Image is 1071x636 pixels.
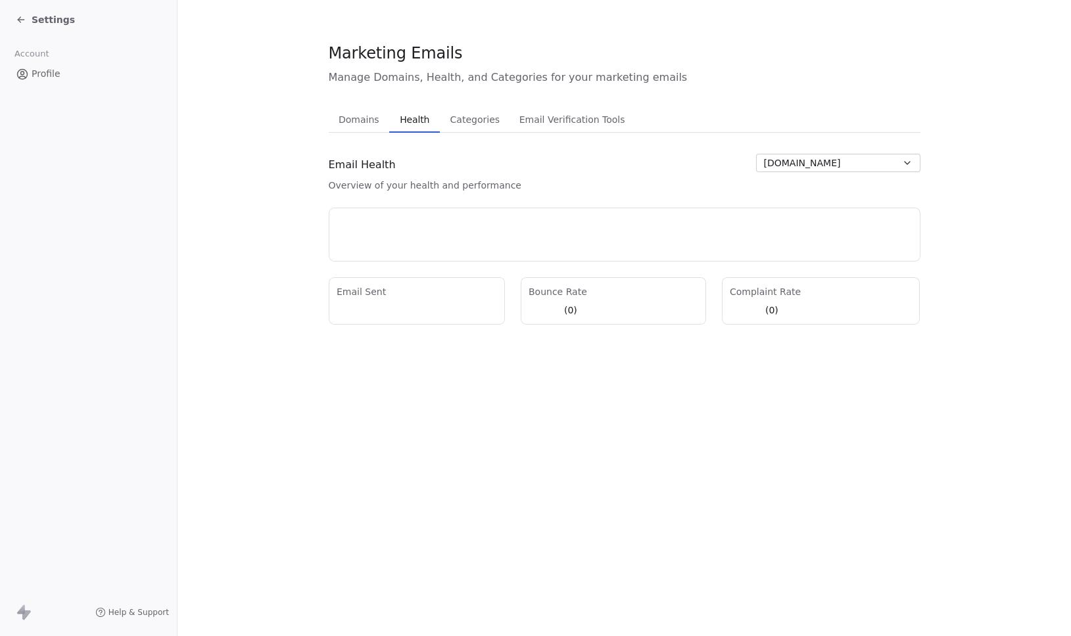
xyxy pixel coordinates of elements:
div: Bounce Rate [529,285,698,298]
div: (0) [765,304,778,317]
a: Settings [16,13,75,26]
span: Domains [333,110,385,129]
span: Marketing Emails [329,43,463,63]
a: Profile [11,63,166,85]
span: Manage Domains, Health, and Categories for your marketing emails [329,70,920,85]
div: Email Sent [337,285,497,298]
div: (0) [564,304,577,317]
span: Profile [32,67,60,81]
span: Help & Support [108,607,169,618]
span: Account [9,44,55,64]
span: Email Health [329,157,396,173]
span: Categories [445,110,505,129]
div: Complaint Rate [730,285,912,298]
span: Settings [32,13,75,26]
span: Overview of your health and performance [329,179,521,192]
span: [DOMAIN_NAME] [764,156,841,170]
a: Help & Support [95,607,169,618]
span: Health [394,110,435,129]
span: Email Verification Tools [514,110,631,129]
